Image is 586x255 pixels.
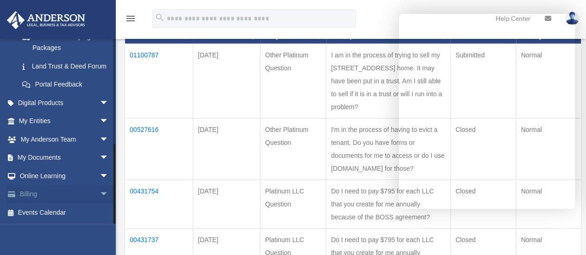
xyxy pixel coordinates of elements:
td: Other Platinum Question [260,118,326,180]
a: Billingarrow_drop_down [6,185,123,204]
i: search [155,12,165,23]
td: Do I need to pay $795 for each LLC that you create for me annually because of the BOSS agreement? [326,180,450,229]
td: [DATE] [193,118,260,180]
a: Online Learningarrow_drop_down [6,167,123,185]
a: Land Trust & Deed Forum [13,57,118,75]
a: My Entitiesarrow_drop_down [6,112,123,131]
span: arrow_drop_down [100,130,118,149]
span: arrow_drop_down [100,112,118,131]
td: 01100787 [125,44,193,118]
td: [DATE] [193,44,260,118]
iframe: Chat Window [399,14,575,209]
td: 00431754 [125,180,193,229]
td: I'm in the process of having to evict a tenant. Do you have forms or documents for me to access o... [326,118,450,180]
td: [DATE] [193,180,260,229]
span: arrow_drop_down [100,167,118,186]
td: I am in the process of trying to sell my [STREET_ADDRESS] home. It may have been put in a trust. ... [326,44,450,118]
span: arrow_drop_down [100,149,118,168]
td: Other Platinum Question [260,44,326,118]
img: Anderson Advisors Platinum Portal [4,11,88,29]
a: Tax & Bookkeeping Packages [13,27,118,57]
img: User Pic [565,12,579,25]
a: Events Calendar [6,203,123,222]
a: Portal Feedback [13,75,118,94]
i: menu [125,13,136,24]
td: Platinum LLC Question [260,180,326,229]
span: arrow_drop_down [100,93,118,112]
span: arrow_drop_down [100,185,118,204]
a: My Documentsarrow_drop_down [6,149,123,167]
a: My Anderson Teamarrow_drop_down [6,130,123,149]
a: menu [125,16,136,24]
a: Digital Productsarrow_drop_down [6,93,123,112]
td: 00527616 [125,118,193,180]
